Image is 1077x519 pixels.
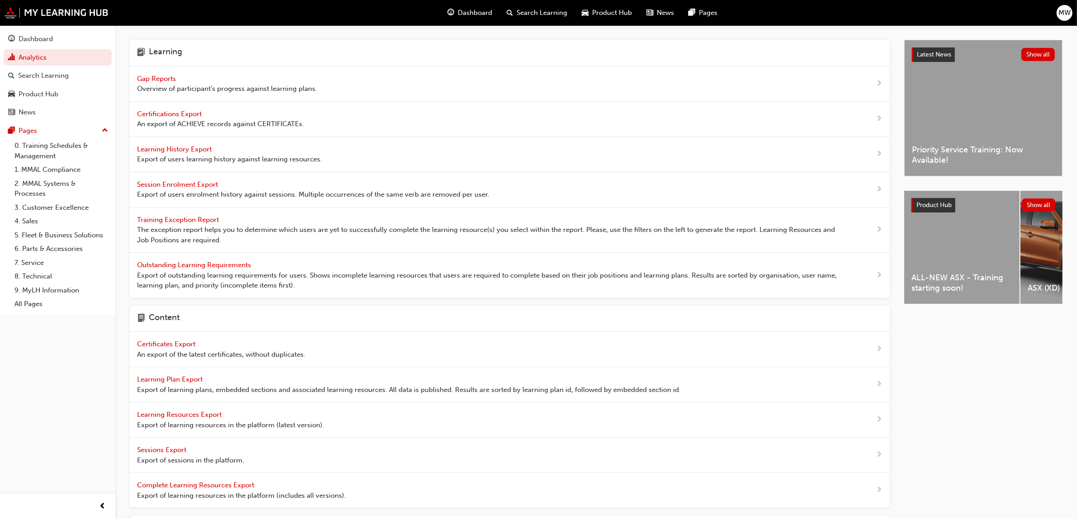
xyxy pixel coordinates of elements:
[4,123,112,139] button: Pages
[904,191,1020,304] a: ALL-NEW ASX - Training starting soon!
[8,54,15,62] span: chart-icon
[876,224,882,236] span: next-icon
[137,491,346,501] span: Export of learning resources in the platform (includes all versions).
[137,410,223,419] span: Learning Resources Export
[137,375,204,383] span: Learning Plan Export
[699,8,718,18] span: Pages
[441,4,500,22] a: guage-iconDashboard
[100,501,106,512] span: prev-icon
[130,438,890,473] a: Sessions Export Export of sessions in the platform.next-icon
[904,40,1063,176] a: Latest NewsShow allPriority Service Training: Now Available!
[19,107,36,118] div: News
[4,29,112,123] button: DashboardAnalyticsSearch LearningProduct HubNews
[137,385,681,395] span: Export of learning plans, embedded sections and associated learning resources. All data is publis...
[4,67,112,84] a: Search Learning
[4,49,112,66] a: Analytics
[19,34,53,44] div: Dashboard
[911,273,1012,293] span: ALL-NEW ASX - Training starting soon!
[137,75,178,83] span: Gap Reports
[5,7,109,19] img: mmal
[593,8,632,18] span: Product Hub
[876,344,882,355] span: next-icon
[8,72,14,80] span: search-icon
[137,225,847,245] span: The exception report helps you to determine which users are yet to successfully complete the lear...
[137,145,214,153] span: Learning History Export
[657,8,674,18] span: News
[876,149,882,160] span: next-icon
[130,102,890,137] a: Certifications Export An export of ACHIEVE records against CERTIFICATEs.next-icon
[4,31,112,47] a: Dashboard
[149,47,182,59] h4: Learning
[912,47,1055,62] a: Latest NewsShow all
[137,455,244,466] span: Export of sessions in the platform.
[1058,8,1071,18] span: MW
[130,473,890,508] a: Complete Learning Resources Export Export of learning resources in the platform (includes all ver...
[1022,198,1056,212] button: Show all
[8,90,15,99] span: car-icon
[8,127,15,135] span: pages-icon
[18,71,69,81] div: Search Learning
[137,261,253,269] span: Outstanding Learning Requirements
[500,4,575,22] a: search-iconSearch Learning
[130,137,890,172] a: Learning History Export Export of users learning history against learning resources.next-icon
[137,84,317,94] span: Overview of participant's progress against learning plans.
[19,126,37,136] div: Pages
[130,253,890,298] a: Outstanding Learning Requirements Export of outstanding learning requirements for users. Shows in...
[912,145,1055,165] span: Priority Service Training: Now Available!
[137,47,145,59] span: learning-icon
[149,313,180,325] h4: Content
[575,4,640,22] a: car-iconProduct Hub
[876,184,882,195] span: next-icon
[130,208,890,253] a: Training Exception Report The exception report helps you to determine which users are yet to succ...
[876,414,882,425] span: next-icon
[682,4,725,22] a: pages-iconPages
[19,89,58,99] div: Product Hub
[876,270,882,281] span: next-icon
[137,420,324,430] span: Export of learning resources in the platform (latest version).
[137,340,197,348] span: Certificates Export
[640,4,682,22] a: news-iconNews
[11,163,112,177] a: 1. MMAL Compliance
[876,113,882,125] span: next-icon
[4,86,112,103] a: Product Hub
[916,201,952,209] span: Product Hub
[130,172,890,208] a: Session Enrolment Export Export of users enrolment history against sessions. Multiple occurrences...
[8,35,15,43] span: guage-icon
[11,201,112,215] a: 3. Customer Excellence
[11,214,112,228] a: 4. Sales
[11,228,112,242] a: 5. Fleet & Business Solutions
[582,7,589,19] span: car-icon
[137,154,322,165] span: Export of users learning history against learning resources.
[11,283,112,297] a: 9. MyLH Information
[4,104,112,121] a: News
[458,8,493,18] span: Dashboard
[8,109,15,117] span: news-icon
[130,402,890,438] a: Learning Resources Export Export of learning resources in the platform (latest version).next-icon
[137,216,221,224] span: Training Exception Report
[1021,48,1055,61] button: Show all
[11,297,112,311] a: All Pages
[130,66,890,102] a: Gap Reports Overview of participant's progress against learning plans.next-icon
[137,270,847,291] span: Export of outstanding learning requirements for users. Shows incomplete learning resources that u...
[137,180,220,189] span: Session Enrolment Export
[137,119,304,129] span: An export of ACHIEVE records against CERTIFICATEs.
[876,449,882,461] span: next-icon
[689,7,696,19] span: pages-icon
[448,7,455,19] span: guage-icon
[11,139,112,163] a: 0. Training Schedules & Management
[11,256,112,270] a: 7. Service
[137,313,145,325] span: page-icon
[517,8,568,18] span: Search Learning
[130,332,890,367] a: Certificates Export An export of the latest certificates, without duplicates.next-icon
[137,446,188,454] span: Sessions Export
[11,177,112,201] a: 2. MMAL Systems & Processes
[11,269,112,283] a: 8. Technical
[876,485,882,496] span: next-icon
[11,242,112,256] a: 6. Parts & Accessories
[137,110,204,118] span: Certifications Export
[507,7,513,19] span: search-icon
[130,367,890,402] a: Learning Plan Export Export of learning plans, embedded sections and associated learning resource...
[137,189,489,200] span: Export of users enrolment history against sessions. Multiple occurrences of the same verb are rem...
[647,7,654,19] span: news-icon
